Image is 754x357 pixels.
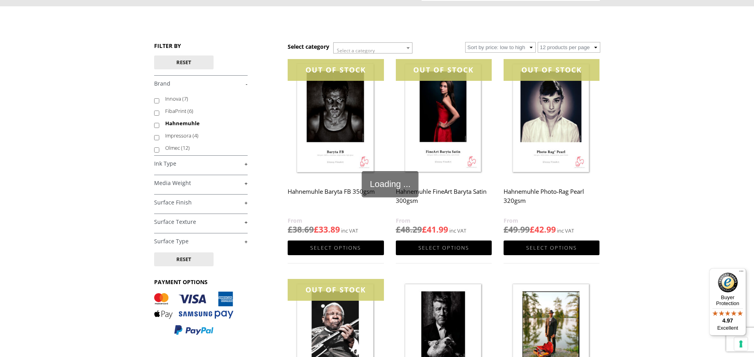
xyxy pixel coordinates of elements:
[154,194,248,210] h4: Surface Finish
[154,155,248,171] h4: Ink Type
[165,117,240,130] label: Hahnemuhle
[154,179,248,187] a: +
[314,224,319,235] span: £
[362,171,418,197] div: Loading ...
[288,279,384,301] div: OUT OF STOCK
[165,105,240,117] label: FibaPrint
[396,224,401,235] span: £
[422,224,448,235] bdi: 41.99
[154,175,248,191] h4: Media Weight
[314,224,340,235] bdi: 33.89
[737,268,746,278] button: Menu
[154,199,248,206] a: +
[154,160,248,168] a: +
[187,107,193,115] span: (6)
[165,130,240,142] label: Impressora
[154,292,233,336] img: PAYMENT OPTIONS
[530,224,534,235] span: £
[154,214,248,229] h4: Surface Texture
[709,268,746,336] button: Trusted Shops TrustmarkBuyer Protection4.97Excellent
[396,59,492,235] a: OUT OF STOCK Hahnemuhle FineArt Baryta Satin 300gsm £48.29£41.99
[288,59,384,235] a: OUT OF STOCK Hahnemuhle Baryta FB 350gsm £38.69£33.89
[337,47,375,54] span: Select a category
[718,273,738,292] img: Trusted Shops Trustmark
[154,218,248,226] a: +
[154,252,214,266] button: Reset
[709,325,746,331] p: Excellent
[504,224,508,235] span: £
[396,241,492,255] a: Select options for “Hahnemuhle FineArt Baryta Satin 300gsm”
[165,93,240,105] label: Innova
[722,317,733,324] span: 4.97
[396,184,492,216] h2: Hahnemuhle FineArt Baryta Satin 300gsm
[422,224,427,235] span: £
[734,337,748,351] button: Your consent preferences for tracking technologies
[504,184,599,216] h2: Hahnemuhle Photo-Rag Pearl 320gsm
[288,184,384,216] h2: Hahnemuhle Baryta FB 350gsm
[288,43,329,50] h3: Select category
[288,59,384,81] div: OUT OF STOCK
[504,59,599,235] a: OUT OF STOCK Hahnemuhle Photo-Rag Pearl 320gsm £49.99£42.99
[288,224,314,235] bdi: 38.69
[504,59,599,179] img: Hahnemuhle Photo-Rag Pearl 320gsm
[288,241,384,255] a: Select options for “Hahnemuhle Baryta FB 350gsm”
[154,42,248,50] h3: FILTER BY
[504,59,599,81] div: OUT OF STOCK
[154,278,248,286] h3: PAYMENT OPTIONS
[396,224,422,235] bdi: 48.29
[154,75,248,91] h4: Brand
[165,142,240,154] label: Olmec
[154,80,248,88] a: -
[288,224,292,235] span: £
[504,241,599,255] a: Select options for “Hahnemuhle Photo-Rag Pearl 320gsm”
[530,224,556,235] bdi: 42.99
[182,95,188,102] span: (7)
[396,59,492,179] img: Hahnemuhle FineArt Baryta Satin 300gsm
[465,42,536,53] select: Shop order
[504,224,530,235] bdi: 49.99
[154,55,214,69] button: Reset
[154,238,248,245] a: +
[396,59,492,81] div: OUT OF STOCK
[193,132,199,139] span: (4)
[709,294,746,306] p: Buyer Protection
[181,144,190,151] span: (12)
[154,233,248,249] h4: Surface Type
[288,59,384,179] img: Hahnemuhle Baryta FB 350gsm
